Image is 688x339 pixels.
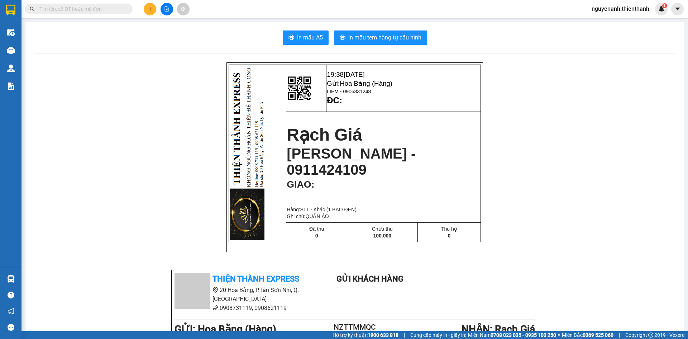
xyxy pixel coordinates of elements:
span: 100.000 [373,233,391,239]
img: warehouse-icon [7,65,15,72]
span: search [30,6,35,11]
strong: 0369 525 060 [583,332,613,338]
span: Hỗ trợ kỹ thuật: [333,331,398,339]
img: warehouse-icon [7,275,15,283]
span: Miền Bắc [562,331,613,339]
span: plus [148,6,153,11]
span: Ghi chú: [287,213,329,219]
img: icon-new-feature [658,6,665,12]
span: printer [288,34,294,41]
span: In mẫu A5 [297,33,323,42]
span: QUẦN ÁO [305,213,329,219]
li: 20 Hoa Bằng, P.Tân Sơn Nhì, Q. [GEOGRAPHIC_DATA] [175,286,308,303]
span: caret-down [674,6,681,12]
span: In mẫu tem hàng tự cấu hình [348,33,421,42]
button: caret-down [671,3,684,15]
b: GỬI : Hoa Bằng (Hàng) [175,323,276,335]
b: Gửi khách hàng [336,274,403,283]
span: GIAO [287,179,311,190]
span: [DATE] [344,71,365,78]
span: 0 [315,233,318,239]
span: [PERSON_NAME] - 0911424109 [287,146,416,178]
input: Tìm tên, số ĐT hoặc mã đơn [39,5,124,13]
span: | [404,331,405,339]
span: : [311,179,314,190]
img: solution-icon [7,83,15,90]
span: Miền Nam [468,331,556,339]
span: Rạch Giá [287,125,362,144]
span: 1 [663,3,666,8]
span: printer [340,34,345,41]
span: Hoa Bằng (Hàng) [340,80,392,87]
span: notification [8,308,14,315]
span: aim [181,6,186,11]
span: phone [212,305,218,311]
button: aim [177,3,190,15]
sup: 1 [662,3,667,8]
span: Chưa thu [372,226,393,232]
b: Thiện Thành Express [212,274,299,283]
strong: 0708 023 035 - 0935 103 250 [491,332,556,338]
span: nguyenanh.thienthanh [586,4,655,13]
span: Cung cấp máy in - giấy in: [410,331,466,339]
img: warehouse-icon [7,29,15,36]
span: Đã thu [309,226,324,232]
strong: 1900 633 818 [368,332,398,338]
span: copyright [648,333,653,338]
span: Hàng:SL [287,207,357,212]
img: logo-vxr [6,5,15,15]
b: NHẬN : Rạch Giá [462,323,535,335]
span: question-circle [8,292,14,298]
button: plus [144,3,156,15]
span: 19:38 [327,71,364,78]
img: warehouse-icon [7,47,15,54]
button: printerIn mẫu tem hàng tự cấu hình [334,30,427,45]
strong: ĐC: [327,95,342,105]
img: qr-code [288,76,311,100]
span: ⚪️ [558,334,560,336]
li: 0908731119, 0908621119 [175,303,308,312]
span: 0 [448,233,451,239]
span: file-add [164,6,169,11]
span: Gửi: [327,80,392,87]
span: LIÊM - 0906331248 [327,89,371,94]
span: | [619,331,620,339]
img: HFRrbPx.png [229,65,267,241]
span: environment [212,287,218,293]
span: Thu hộ [441,226,457,232]
button: printerIn mẫu A5 [283,30,329,45]
span: 1 - Khác (1 BAO ĐEN) [306,207,357,212]
h2: NZTTMMQC [325,321,385,333]
button: file-add [161,3,173,15]
span: message [8,324,14,331]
